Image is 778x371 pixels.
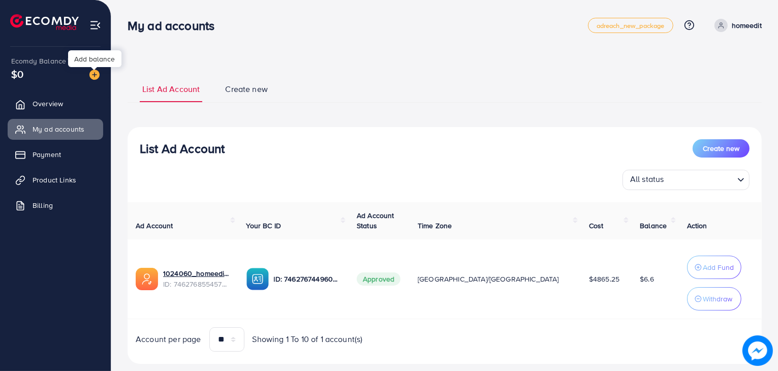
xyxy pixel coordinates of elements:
p: Add Fund [703,261,734,273]
input: Search for option [667,172,733,188]
span: My ad accounts [33,124,84,134]
span: $0 [11,67,23,81]
span: Approved [357,272,400,286]
span: Action [687,221,707,231]
a: My ad accounts [8,119,103,139]
button: Withdraw [687,287,741,311]
img: menu [89,19,101,31]
img: image [89,70,100,80]
img: ic-ads-acc.e4c84228.svg [136,268,158,290]
span: Showing 1 To 10 of 1 account(s) [253,333,363,345]
p: ID: 7462767449604177937 [274,273,341,285]
button: Create new [693,139,750,158]
a: Product Links [8,170,103,190]
span: Create new [703,143,739,153]
a: 1024060_homeedit7_1737561213516 [163,268,230,279]
img: image [742,335,773,366]
span: [GEOGRAPHIC_DATA]/[GEOGRAPHIC_DATA] [418,274,559,284]
h3: My ad accounts [128,18,223,33]
span: Time Zone [418,221,452,231]
span: Ecomdy Balance [11,56,66,66]
span: ID: 7462768554572742672 [163,279,230,289]
span: Ad Account Status [357,210,394,231]
a: Payment [8,144,103,165]
div: <span class='underline'>1024060_homeedit7_1737561213516</span></br>7462768554572742672 [163,268,230,289]
span: $6.6 [640,274,654,284]
span: Account per page [136,333,201,345]
span: All status [628,171,666,188]
span: Ad Account [136,221,173,231]
img: logo [10,14,79,30]
p: homeedit [732,19,762,32]
span: Product Links [33,175,76,185]
h3: List Ad Account [140,141,225,156]
a: homeedit [710,19,762,32]
a: Overview [8,94,103,114]
button: Add Fund [687,256,741,279]
span: Balance [640,221,667,231]
span: Payment [33,149,61,160]
span: $4865.25 [589,274,619,284]
div: Add balance [68,50,121,67]
span: Create new [225,83,268,95]
img: ic-ba-acc.ded83a64.svg [246,268,269,290]
a: adreach_new_package [588,18,673,33]
a: Billing [8,195,103,215]
span: Your BC ID [246,221,282,231]
span: Cost [589,221,604,231]
div: Search for option [623,170,750,190]
span: adreach_new_package [597,22,665,29]
span: List Ad Account [142,83,200,95]
span: Billing [33,200,53,210]
p: Withdraw [703,293,732,305]
span: Overview [33,99,63,109]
